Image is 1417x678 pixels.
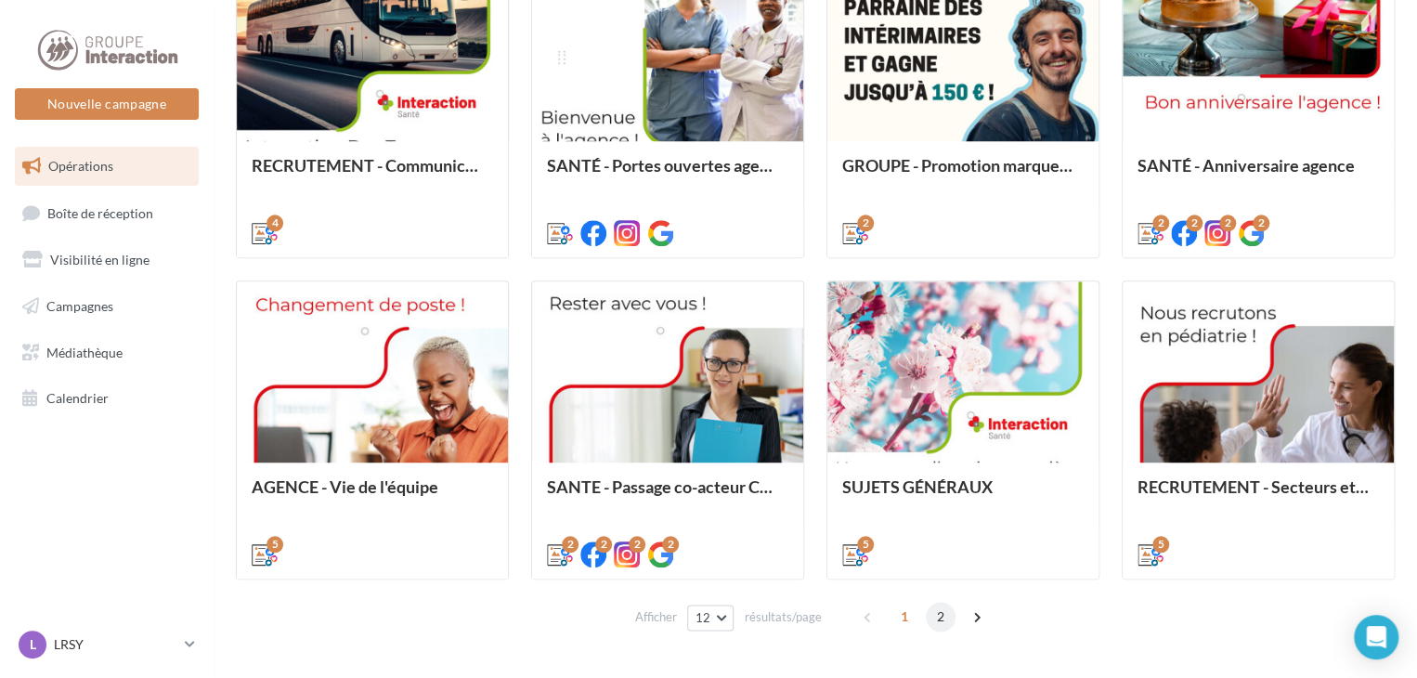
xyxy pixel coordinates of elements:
[695,610,711,625] span: 12
[1253,215,1269,231] div: 2
[46,390,109,406] span: Calendrier
[46,344,123,359] span: Médiathèque
[30,635,36,654] span: L
[15,88,199,120] button: Nouvelle campagne
[11,241,202,280] a: Visibilité en ligne
[54,635,177,654] p: LRSY
[562,536,578,553] div: 2
[547,156,788,193] div: SANTÉ - Portes ouvertes agence
[635,608,677,626] span: Afficher
[629,536,645,553] div: 2
[46,298,113,314] span: Campagnes
[50,252,149,267] span: Visibilité en ligne
[15,627,199,662] a: L LRSY
[1219,215,1236,231] div: 2
[744,608,821,626] span: résultats/page
[11,333,202,372] a: Médiathèque
[857,215,874,231] div: 2
[11,287,202,326] a: Campagnes
[1152,536,1169,553] div: 5
[252,477,493,515] div: AGENCE - Vie de l'équipe
[926,602,955,632] span: 2
[11,147,202,186] a: Opérations
[1137,156,1379,193] div: SANTÉ - Anniversaire agence
[1354,615,1398,659] div: Open Intercom Messenger
[266,536,283,553] div: 5
[1186,215,1202,231] div: 2
[1152,215,1169,231] div: 2
[1137,477,1379,515] div: RECRUTEMENT - Secteurs et pathologies
[48,158,113,174] span: Opérations
[687,605,734,631] button: 12
[11,379,202,418] a: Calendrier
[11,193,202,233] a: Boîte de réception
[842,156,1084,193] div: GROUPE - Promotion marques et offres
[662,536,679,553] div: 2
[252,156,493,193] div: RECRUTEMENT - Communication externe
[266,215,283,231] div: 4
[857,536,874,553] div: 5
[547,477,788,515] div: SANTE - Passage co-acteur CDD à CDI
[842,477,1084,515] div: SUJETS GÉNÉRAUX
[595,536,612,553] div: 2
[47,204,153,220] span: Boîte de réception
[890,602,919,632] span: 1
